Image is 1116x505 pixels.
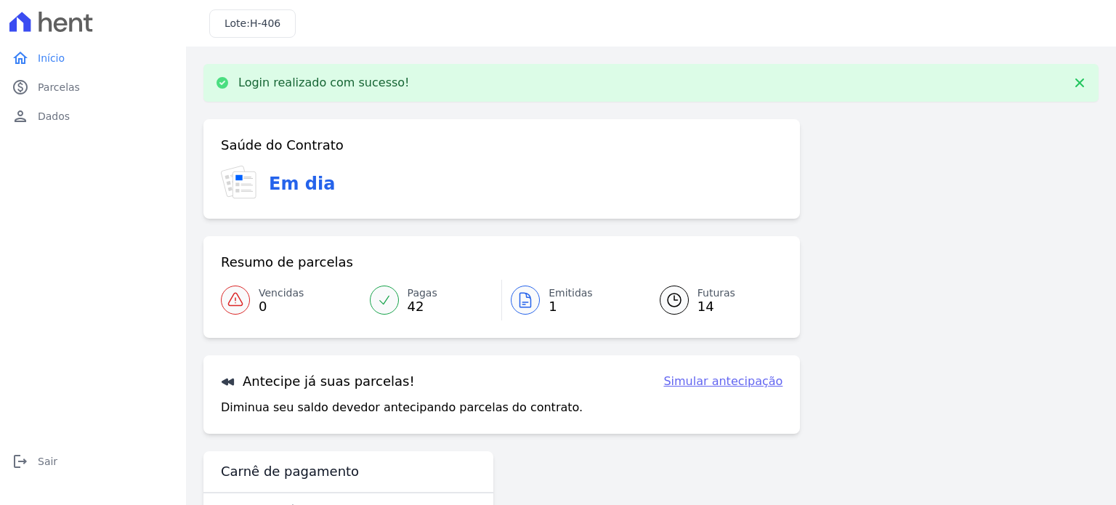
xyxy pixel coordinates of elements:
h3: Resumo de parcelas [221,254,353,271]
p: Login realizado com sucesso! [238,76,410,90]
a: logoutSair [6,447,180,476]
span: 14 [697,301,735,312]
span: Início [38,51,65,65]
span: Vencidas [259,286,304,301]
p: Diminua seu saldo devedor antecipando parcelas do contrato. [221,399,583,416]
h3: Em dia [269,171,335,197]
i: person [12,108,29,125]
span: 42 [408,301,437,312]
a: Futuras 14 [642,280,783,320]
a: Vencidas 0 [221,280,361,320]
a: homeInício [6,44,180,73]
span: Parcelas [38,80,80,94]
i: home [12,49,29,67]
a: Simular antecipação [663,373,783,390]
a: Emitidas 1 [502,280,642,320]
span: Pagas [408,286,437,301]
span: Futuras [697,286,735,301]
a: paidParcelas [6,73,180,102]
span: H-406 [250,17,280,29]
a: personDados [6,102,180,131]
a: Pagas 42 [361,280,502,320]
span: Dados [38,109,70,124]
i: paid [12,78,29,96]
h3: Lote: [225,16,280,31]
h3: Saúde do Contrato [221,137,344,154]
span: 0 [259,301,304,312]
i: logout [12,453,29,470]
span: 1 [549,301,593,312]
h3: Antecipe já suas parcelas! [221,373,415,390]
h3: Carnê de pagamento [221,463,359,480]
span: Sair [38,454,57,469]
span: Emitidas [549,286,593,301]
